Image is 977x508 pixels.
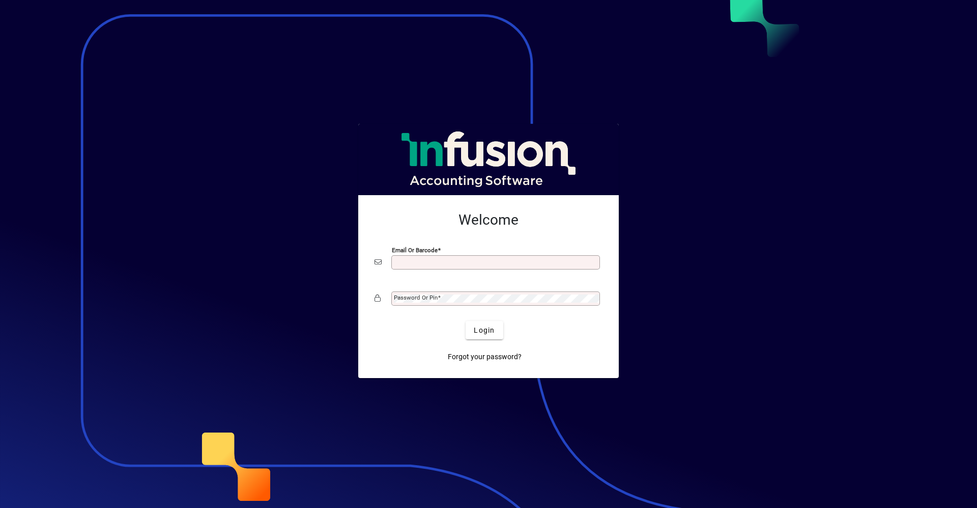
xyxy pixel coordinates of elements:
[392,247,438,254] mat-label: Email or Barcode
[444,347,526,366] a: Forgot your password?
[448,352,522,362] span: Forgot your password?
[466,321,503,339] button: Login
[375,211,602,229] h2: Welcome
[474,325,495,336] span: Login
[394,294,438,301] mat-label: Password or Pin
